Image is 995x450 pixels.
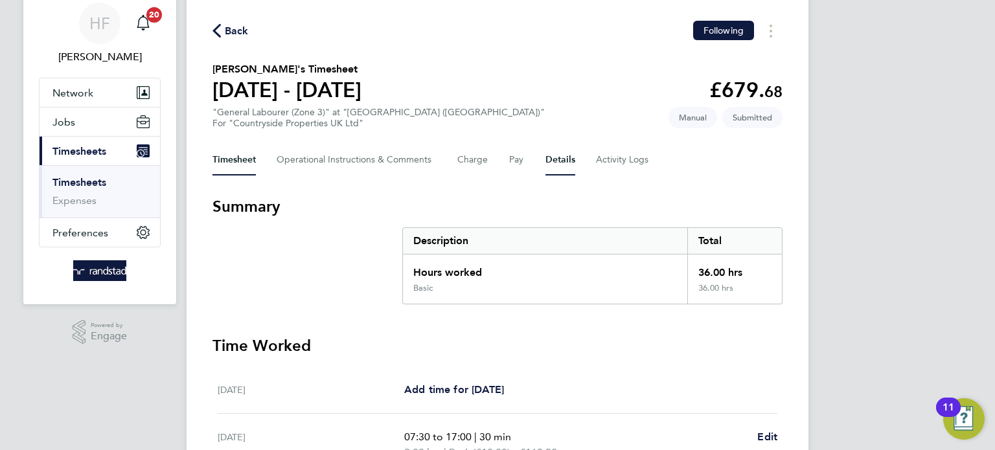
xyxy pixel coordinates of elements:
[212,335,783,356] h3: Time Worked
[474,431,477,443] span: |
[40,218,160,247] button: Preferences
[40,137,160,165] button: Timesheets
[403,228,687,254] div: Description
[40,78,160,107] button: Network
[764,82,783,101] span: 68
[212,118,545,129] div: For "Countryside Properties UK Ltd"
[73,320,128,344] a: Powered byEngage
[40,165,160,218] div: Timesheets
[687,283,782,304] div: 36.00 hrs
[693,21,754,40] button: Following
[545,144,575,175] button: Details
[669,107,717,128] span: This timesheet was manually created.
[89,15,110,32] span: HF
[91,331,127,342] span: Engage
[757,429,777,445] a: Edit
[703,25,744,36] span: Following
[212,144,256,175] button: Timesheet
[39,3,161,65] a: HF[PERSON_NAME]
[52,194,97,207] a: Expenses
[479,431,511,443] span: 30 min
[130,3,156,44] a: 20
[40,107,160,136] button: Jobs
[39,260,161,281] a: Go to home page
[722,107,783,128] span: This timesheet is Submitted.
[52,116,75,128] span: Jobs
[212,23,249,39] button: Back
[413,283,433,293] div: Basic
[943,407,954,424] div: 11
[687,228,782,254] div: Total
[277,144,437,175] button: Operational Instructions & Comments
[709,78,783,102] app-decimal: £679.
[91,320,127,331] span: Powered by
[52,227,108,239] span: Preferences
[509,144,525,175] button: Pay
[212,196,783,217] h3: Summary
[404,431,472,443] span: 07:30 to 17:00
[212,62,361,77] h2: [PERSON_NAME]'s Timesheet
[218,382,404,398] div: [DATE]
[757,431,777,443] span: Edit
[402,227,783,304] div: Summary
[687,254,782,283] div: 36.00 hrs
[146,7,162,23] span: 20
[457,144,488,175] button: Charge
[403,254,687,283] div: Hours worked
[943,398,985,440] button: Open Resource Center, 11 new notifications
[52,176,106,188] a: Timesheets
[52,145,106,157] span: Timesheets
[404,383,504,396] span: Add time for [DATE]
[759,21,783,41] button: Timesheets Menu
[596,144,650,175] button: Activity Logs
[39,49,161,65] span: Hollie Furby
[73,260,127,281] img: randstad-logo-retina.png
[52,87,93,99] span: Network
[212,107,545,129] div: "General Labourer (Zone 3)" at "[GEOGRAPHIC_DATA] ([GEOGRAPHIC_DATA])"
[225,23,249,39] span: Back
[212,77,361,103] h1: [DATE] - [DATE]
[404,382,504,398] a: Add time for [DATE]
